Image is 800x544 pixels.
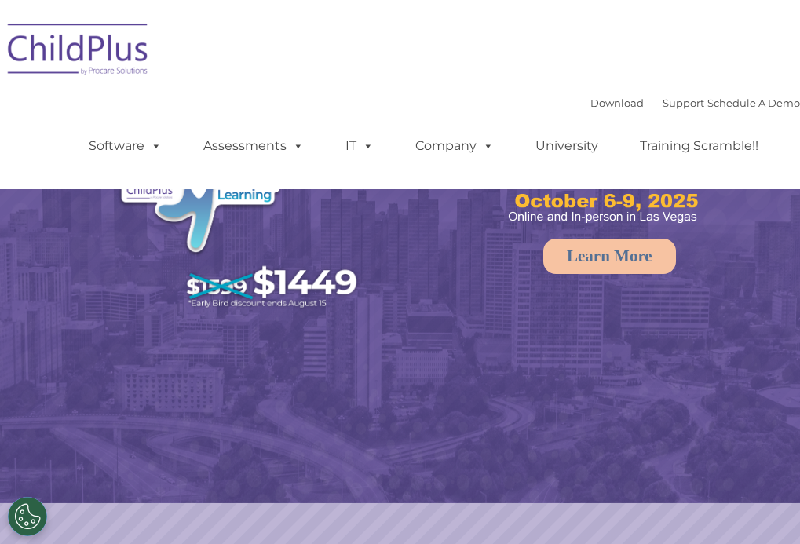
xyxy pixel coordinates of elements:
[663,97,704,109] a: Support
[624,130,774,162] a: Training Scramble!!
[590,97,644,109] a: Download
[188,130,320,162] a: Assessments
[8,497,47,536] button: Cookies Settings
[330,130,389,162] a: IT
[73,130,177,162] a: Software
[400,130,510,162] a: Company
[707,97,800,109] a: Schedule A Demo
[520,130,614,162] a: University
[590,97,800,109] font: |
[543,239,676,274] a: Learn More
